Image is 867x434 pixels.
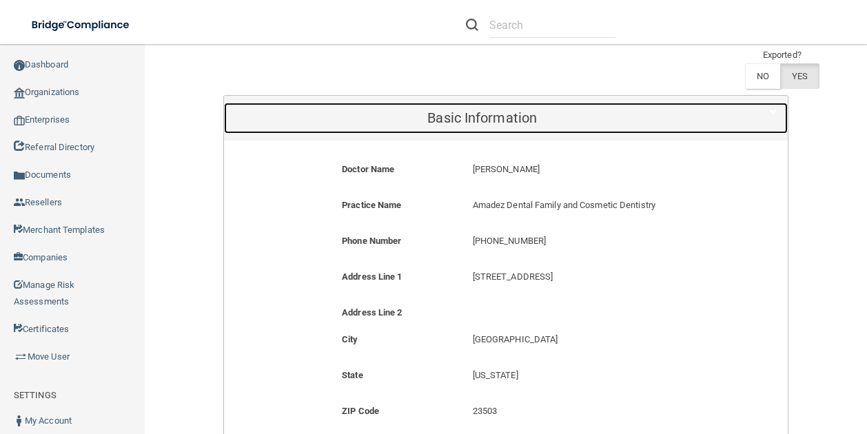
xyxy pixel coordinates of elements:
b: Address Line 1 [342,271,402,282]
img: ic_user_dark.df1a06c3.png [14,415,25,426]
b: City [342,334,358,344]
td: Exported? [745,47,819,63]
img: bridge_compliance_login_screen.278c3ca4.svg [21,11,142,39]
a: Basic Information [234,103,777,134]
p: 23503 [473,403,713,420]
p: Amadez Dental Family and Cosmetic Dentistry [473,197,713,214]
label: NO [745,63,780,89]
h5: Basic Information [234,110,731,125]
p: [GEOGRAPHIC_DATA] [473,331,713,348]
iframe: Drift Widget Chat Controller [629,336,850,391]
p: [PERSON_NAME] [473,161,713,178]
img: briefcase.64adab9b.png [14,350,28,364]
img: ic-search.3b580494.png [466,19,478,31]
p: [PHONE_NUMBER] [473,233,713,249]
img: organization-icon.f8decf85.png [14,87,25,99]
img: icon-documents.8dae5593.png [14,170,25,181]
img: enterprise.0d942306.png [14,116,25,125]
b: Practice Name [342,200,401,210]
p: [US_STATE] [473,367,713,384]
b: ZIP Code [342,406,379,416]
b: State [342,370,363,380]
b: Address Line 2 [342,307,402,318]
label: SETTINGS [14,387,57,404]
img: ic_reseller.de258add.png [14,197,25,208]
img: ic_dashboard_dark.d01f4a41.png [14,60,25,71]
b: Doctor Name [342,164,394,174]
input: Search [489,12,615,38]
p: [STREET_ADDRESS] [473,269,713,285]
label: YES [780,63,819,89]
b: Phone Number [342,236,401,246]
